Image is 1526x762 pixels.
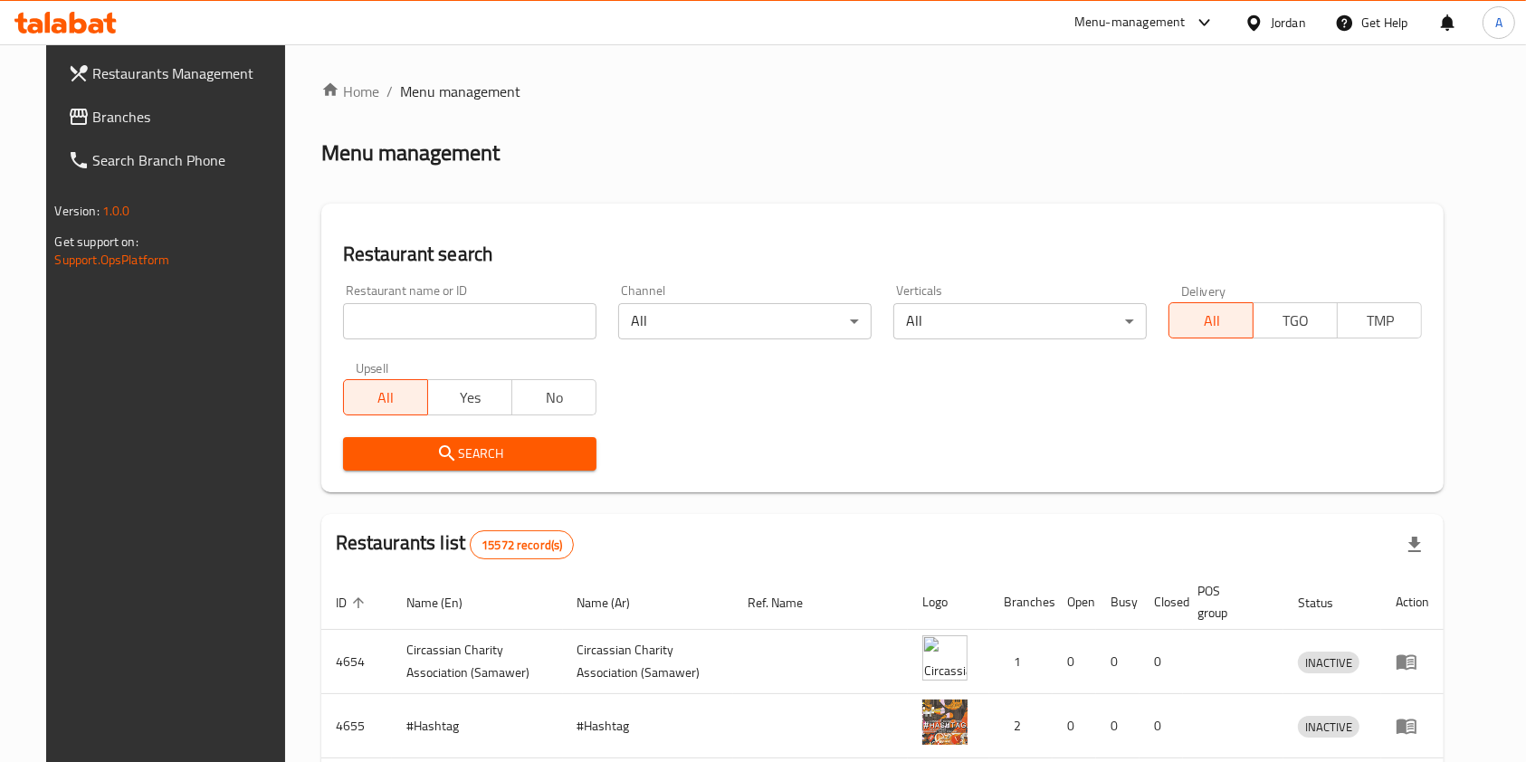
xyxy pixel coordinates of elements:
button: Search [343,437,596,471]
span: Name (Ar) [577,592,654,614]
th: Busy [1096,575,1140,630]
div: Menu [1396,715,1429,737]
li: / [386,81,393,102]
th: Closed [1140,575,1183,630]
span: Branches [93,106,287,128]
a: Home [321,81,379,102]
span: POS group [1197,580,1263,624]
th: Open [1053,575,1096,630]
th: Logo [908,575,989,630]
span: INACTIVE [1298,652,1359,673]
img: ​Circassian ​Charity ​Association​ (Samawer) [922,635,968,681]
span: All [1177,308,1246,334]
span: Get support on: [55,230,138,253]
td: 2 [989,694,1053,758]
span: Search [358,443,582,465]
span: Yes [435,385,505,411]
button: Yes [427,379,512,415]
button: No [511,379,596,415]
span: TMP [1345,308,1415,334]
span: No [520,385,589,411]
td: 0 [1053,630,1096,694]
div: Export file [1393,523,1436,567]
div: Menu-management [1074,12,1186,33]
td: #Hashtag [563,694,734,758]
div: Jordan [1271,13,1306,33]
img: #Hashtag [922,700,968,745]
h2: Restaurants list [336,529,575,559]
td: 4654 [321,630,392,694]
td: 4655 [321,694,392,758]
span: Version: [55,199,100,223]
button: All [343,379,428,415]
a: Branches [53,95,301,138]
nav: breadcrumb [321,81,1445,102]
span: All [351,385,421,411]
span: Search Branch Phone [93,149,287,171]
input: Search for restaurant name or ID.. [343,303,596,339]
div: Total records count [470,530,574,559]
label: Upsell [356,361,389,374]
td: 1 [989,630,1053,694]
div: Menu [1396,651,1429,672]
td: 0 [1140,630,1183,694]
td: 0 [1140,694,1183,758]
a: Search Branch Phone [53,138,301,182]
a: Restaurants Management [53,52,301,95]
div: INACTIVE [1298,716,1359,738]
th: Action [1381,575,1444,630]
label: Delivery [1181,284,1226,297]
span: Name (En) [406,592,486,614]
span: A [1495,13,1502,33]
a: Support.OpsPlatform [55,248,170,271]
span: Ref. Name [748,592,826,614]
div: All [618,303,872,339]
span: 15572 record(s) [471,537,573,554]
div: All [893,303,1147,339]
td: #Hashtag [392,694,563,758]
span: TGO [1261,308,1330,334]
span: Menu management [400,81,520,102]
td: 0 [1053,694,1096,758]
td: ​Circassian ​Charity ​Association​ (Samawer) [392,630,563,694]
span: 1.0.0 [102,199,130,223]
h2: Restaurant search [343,241,1423,268]
span: Status [1298,592,1357,614]
span: INACTIVE [1298,717,1359,738]
h2: Menu management [321,138,500,167]
td: 0 [1096,630,1140,694]
button: TMP [1337,302,1422,338]
th: Branches [989,575,1053,630]
td: 0 [1096,694,1140,758]
td: ​Circassian ​Charity ​Association​ (Samawer) [563,630,734,694]
span: Restaurants Management [93,62,287,84]
button: All [1168,302,1254,338]
span: ID [336,592,370,614]
button: TGO [1253,302,1338,338]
